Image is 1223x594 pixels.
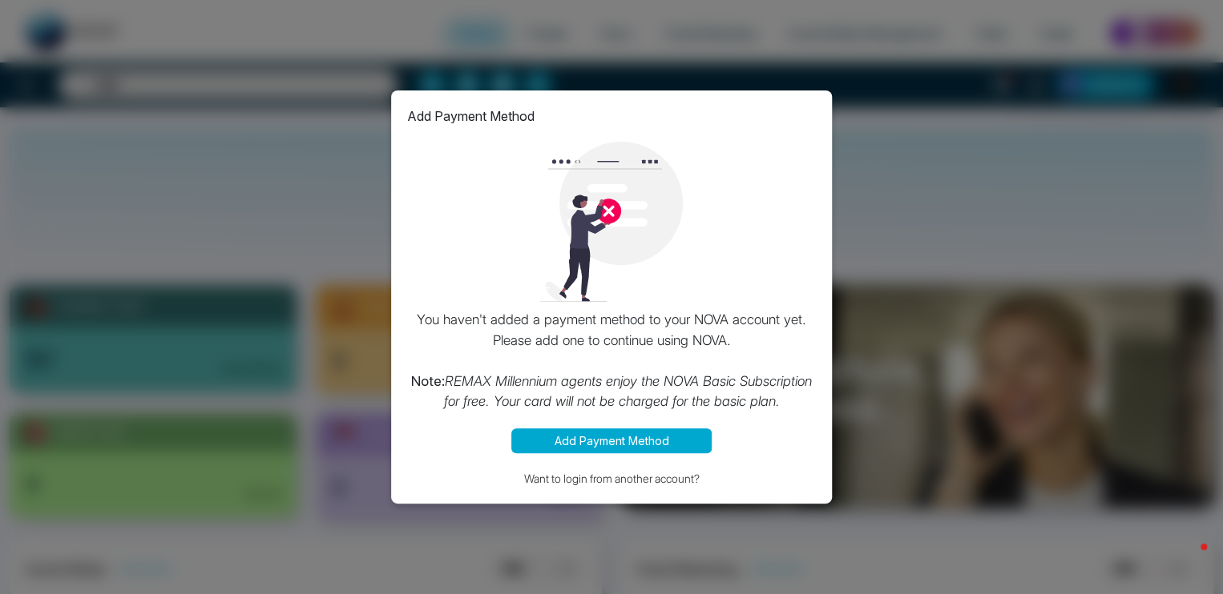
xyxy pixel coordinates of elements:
[1169,540,1207,578] iframe: Intercom live chat
[444,373,813,410] i: REMAX Millennium agents enjoy the NOVA Basic Subscription for free. Your card will not be charged...
[407,106,535,126] p: Add Payment Method
[407,469,816,488] button: Want to login from another account?
[531,142,692,302] img: loading
[511,428,712,453] button: Add Payment Method
[411,373,445,389] strong: Note:
[407,310,816,412] p: You haven't added a payment method to your NOVA account yet. Please add one to continue using NOVA.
